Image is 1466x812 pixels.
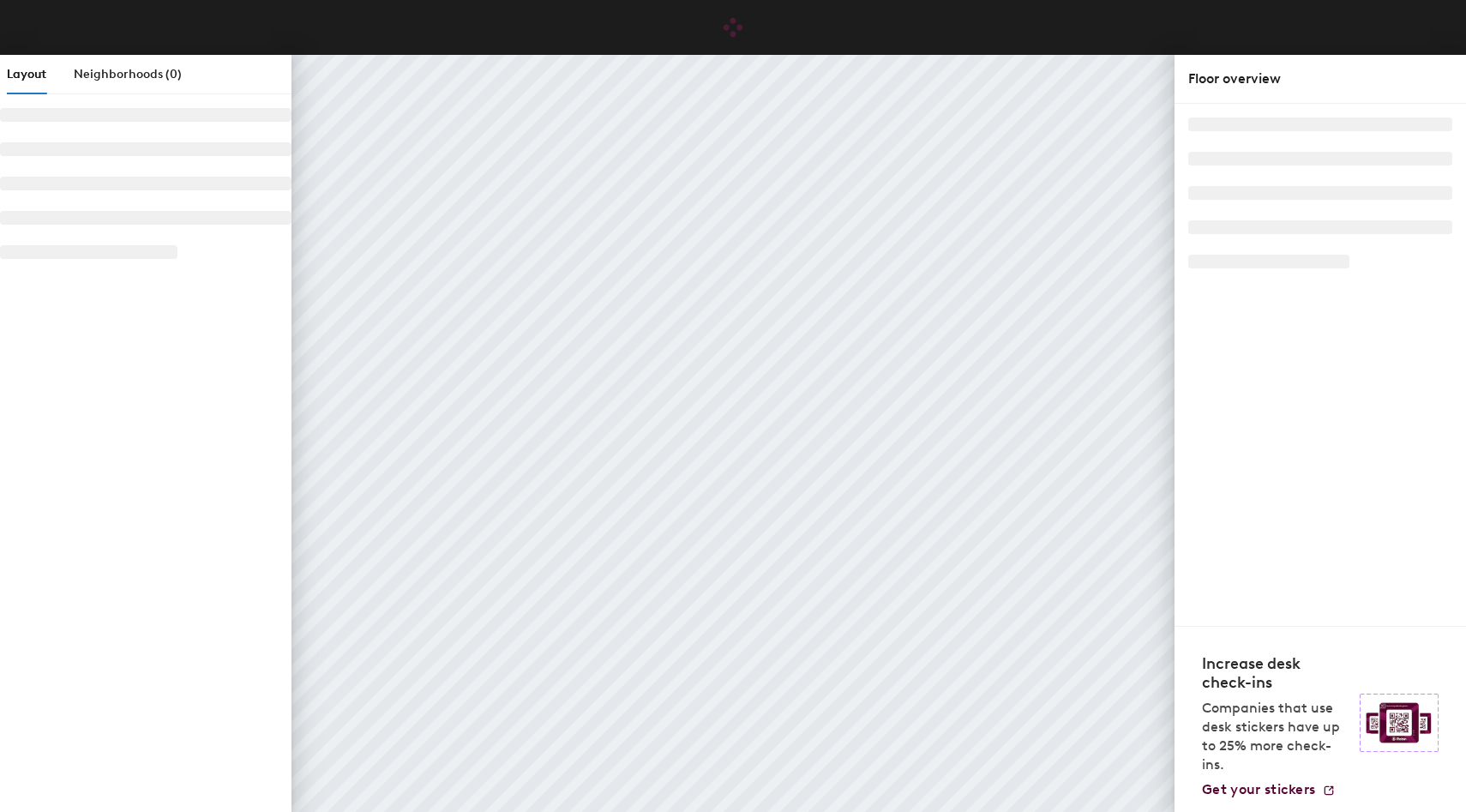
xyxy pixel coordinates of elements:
[1188,69,1452,89] div: Floor overview
[1202,699,1349,774] p: Companies that use desk stickers have up to 25% more check-ins.
[74,67,182,81] span: Neighborhoods (0)
[1360,694,1439,752] img: Sticker logo
[7,67,46,81] span: Layout
[1202,654,1349,692] h4: Increase desk check-ins
[1202,781,1336,798] a: Get your stickers
[1202,781,1315,797] span: Get your stickers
